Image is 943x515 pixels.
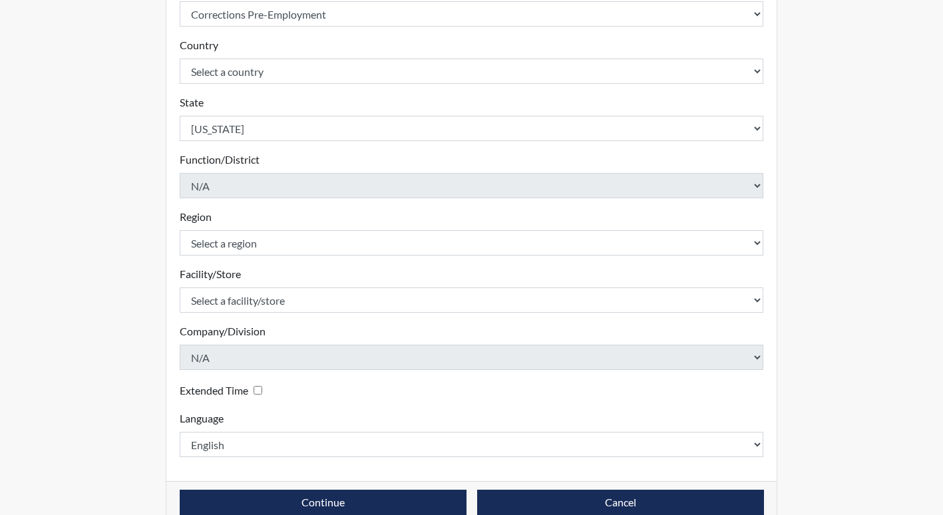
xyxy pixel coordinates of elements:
[477,490,764,515] button: Cancel
[180,411,224,427] label: Language
[180,381,268,400] div: Checking this box will provide the interviewee with an accomodation of extra time to answer each ...
[180,383,248,399] label: Extended Time
[180,152,260,168] label: Function/District
[180,323,266,339] label: Company/Division
[180,94,204,110] label: State
[180,490,467,515] button: Continue
[180,209,212,225] label: Region
[180,37,218,53] label: Country
[180,266,241,282] label: Facility/Store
